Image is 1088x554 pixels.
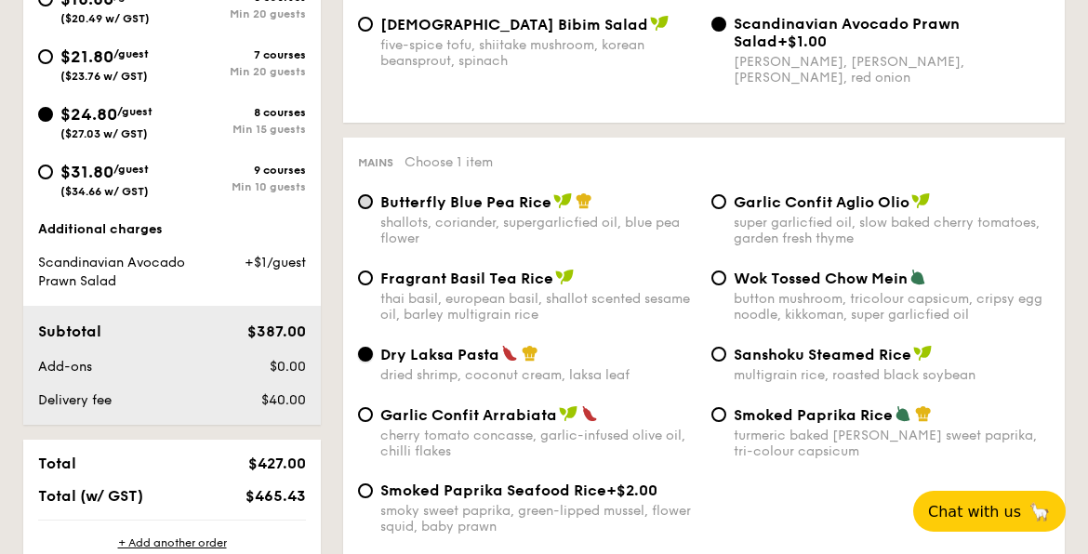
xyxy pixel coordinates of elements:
span: $387.00 [247,323,306,340]
div: Min 20 guests [172,65,306,78]
span: Choose 1 item [405,154,493,170]
div: 9 courses [172,164,306,177]
input: Fragrant Basil Tea Ricethai basil, european basil, shallot scented sesame oil, barley multigrain ... [358,270,373,285]
span: +$2.00 [606,481,657,499]
span: Sanshoku Steamed Rice [734,346,911,363]
div: thai basil, european basil, shallot scented sesame oil, barley multigrain rice [380,291,697,323]
span: ($23.76 w/ GST) [60,70,148,83]
span: /guest [117,105,153,118]
span: $21.80 [60,46,113,67]
div: turmeric baked [PERSON_NAME] sweet paprika, tri-colour capsicum [734,428,1050,459]
span: Garlic Confit Arrabiata [380,406,557,424]
div: 8 courses [172,106,306,119]
span: $24.80 [60,104,117,125]
input: $31.80/guest($34.66 w/ GST)9 coursesMin 10 guests [38,165,53,179]
span: ($20.49 w/ GST) [60,12,150,25]
span: Total [38,455,76,472]
span: Chat with us [928,503,1021,521]
img: icon-vegan.f8ff3823.svg [913,345,932,362]
span: +$1.00 [777,33,827,50]
span: $31.80 [60,162,113,182]
img: icon-vegan.f8ff3823.svg [553,192,572,209]
span: Add-ons [38,359,92,375]
div: Min 10 guests [172,180,306,193]
div: 7 courses [172,48,306,61]
div: dried shrimp, coconut cream, laksa leaf [380,367,697,383]
div: button mushroom, tricolour capsicum, cripsy egg noodle, kikkoman, super garlicfied oil [734,291,1050,323]
div: Min 20 guests [172,7,306,20]
img: icon-vegetarian.fe4039eb.svg [909,269,926,285]
span: [DEMOGRAPHIC_DATA] Bibim Salad [380,16,648,33]
span: ($27.03 w/ GST) [60,127,148,140]
input: $21.80/guest($23.76 w/ GST)7 coursesMin 20 guests [38,49,53,64]
span: $427.00 [248,455,306,472]
span: Scandinavian Avocado Prawn Salad [734,15,960,50]
input: Dry Laksa Pastadried shrimp, coconut cream, laksa leaf [358,347,373,362]
input: Garlic Confit Aglio Oliosuper garlicfied oil, slow baked cherry tomatoes, garden fresh thyme [711,194,726,209]
span: Mains [358,156,393,169]
span: Fragrant Basil Tea Rice [380,270,553,287]
div: shallots, coriander, supergarlicfied oil, blue pea flower [380,215,697,246]
img: icon-vegan.f8ff3823.svg [559,405,577,422]
span: Dry Laksa Pasta [380,346,499,363]
img: icon-vegan.f8ff3823.svg [650,15,669,32]
input: $24.80/guest($27.03 w/ GST)8 coursesMin 15 guests [38,107,53,122]
input: Wok Tossed Chow Meinbutton mushroom, tricolour capsicum, cripsy egg noodle, kikkoman, super garli... [711,270,726,285]
span: /guest [113,163,149,176]
div: Min 15 guests [172,123,306,136]
div: smoky sweet paprika, green-lipped mussel, flower squid, baby prawn [380,503,697,534]
span: Scandinavian Avocado Prawn Salad [38,255,185,289]
span: ($34.66 w/ GST) [60,185,149,198]
span: Smoked Paprika Seafood Rice [380,481,606,499]
span: $40.00 [261,392,306,408]
span: Delivery fee [38,392,112,408]
div: [PERSON_NAME], [PERSON_NAME], [PERSON_NAME], red onion [734,54,1050,86]
span: Subtotal [38,323,101,340]
span: +$1/guest [245,255,306,270]
div: five-spice tofu, shiitake mushroom, korean beansprout, spinach [380,37,697,69]
div: + Add another order [38,535,306,550]
span: $465.43 [245,487,306,505]
input: Garlic Confit Arrabiatacherry tomato concasse, garlic-infused olive oil, chilli flakes [358,407,373,422]
input: Smoked Paprika Seafood Rice+$2.00smoky sweet paprika, green-lipped mussel, flower squid, baby prawn [358,483,373,498]
img: icon-vegan.f8ff3823.svg [911,192,930,209]
img: icon-spicy.37a8142b.svg [581,405,598,422]
img: icon-chef-hat.a58ddaea.svg [915,405,932,422]
img: icon-spicy.37a8142b.svg [501,345,518,362]
input: Butterfly Blue Pea Riceshallots, coriander, supergarlicfied oil, blue pea flower [358,194,373,209]
span: 🦙 [1028,501,1051,522]
div: cherry tomato concasse, garlic-infused olive oil, chilli flakes [380,428,697,459]
span: Smoked Paprika Rice [734,406,893,424]
input: Scandinavian Avocado Prawn Salad+$1.00[PERSON_NAME], [PERSON_NAME], [PERSON_NAME], red onion [711,17,726,32]
input: Smoked Paprika Riceturmeric baked [PERSON_NAME] sweet paprika, tri-colour capsicum [711,407,726,422]
span: Wok Tossed Chow Mein [734,270,908,287]
img: icon-vegan.f8ff3823.svg [555,269,574,285]
span: /guest [113,47,149,60]
div: super garlicfied oil, slow baked cherry tomatoes, garden fresh thyme [734,215,1050,246]
div: multigrain rice, roasted black soybean [734,367,1050,383]
button: Chat with us🦙 [913,491,1066,532]
span: Total (w/ GST) [38,487,143,505]
span: Butterfly Blue Pea Rice [380,193,551,211]
img: icon-vegetarian.fe4039eb.svg [895,405,911,422]
input: Sanshoku Steamed Ricemultigrain rice, roasted black soybean [711,347,726,362]
div: Additional charges [38,220,306,239]
img: icon-chef-hat.a58ddaea.svg [576,192,592,209]
input: [DEMOGRAPHIC_DATA] Bibim Saladfive-spice tofu, shiitake mushroom, korean beansprout, spinach [358,17,373,32]
span: $0.00 [270,359,306,375]
img: icon-chef-hat.a58ddaea.svg [522,345,538,362]
span: Garlic Confit Aglio Olio [734,193,909,211]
